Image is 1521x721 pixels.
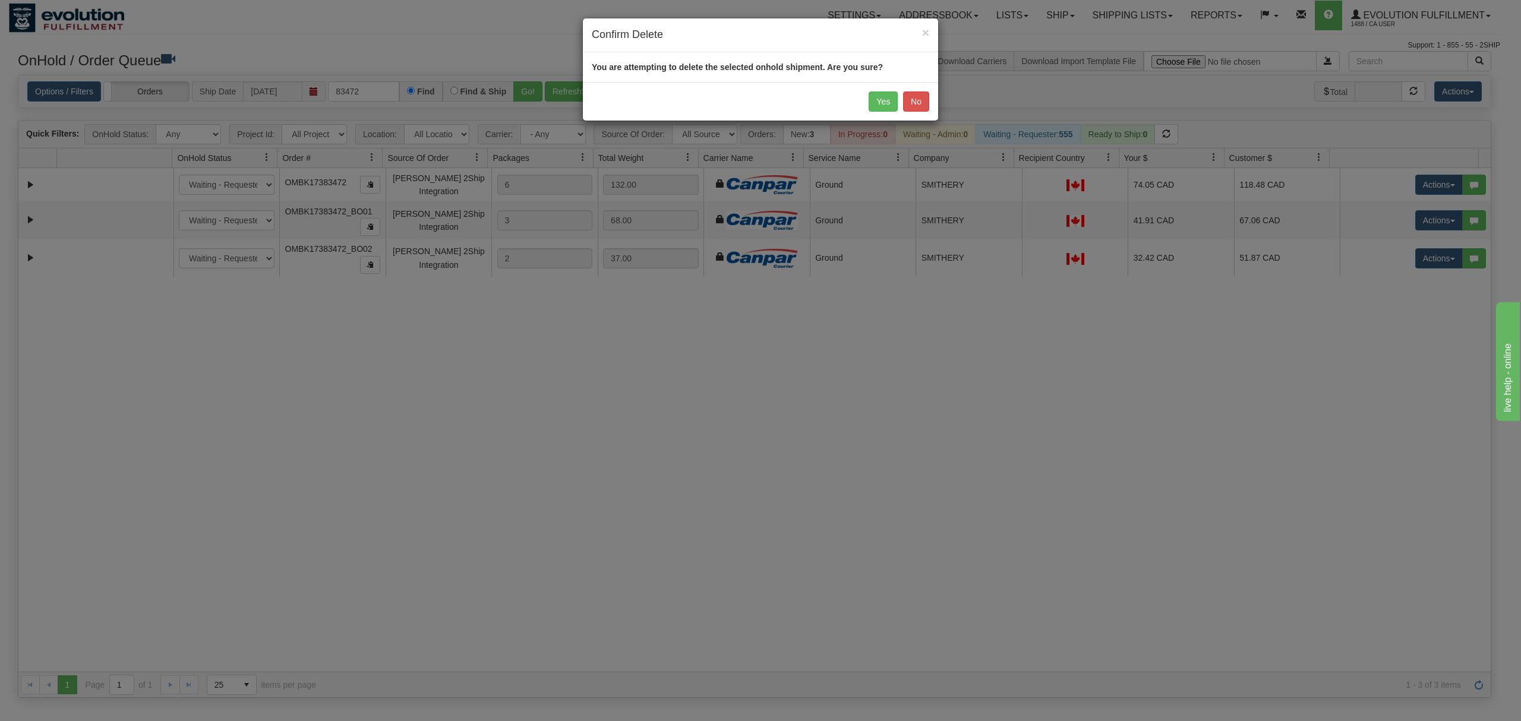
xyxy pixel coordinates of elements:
[922,26,929,39] button: Close
[592,62,883,72] strong: You are attempting to delete the selected onhold shipment. Are you sure?
[922,26,929,39] span: ×
[592,27,929,43] h4: Confirm Delete
[1494,300,1520,421] iframe: chat widget
[9,7,110,21] div: live help - online
[903,91,929,112] button: No
[869,91,898,112] button: Yes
